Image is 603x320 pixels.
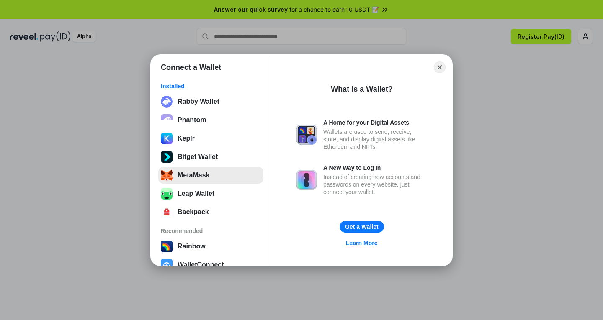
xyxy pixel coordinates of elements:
[178,116,206,124] div: Phantom
[178,98,219,105] div: Rabby Wallet
[323,173,427,196] div: Instead of creating new accounts and passwords on every website, just connect your wallet.
[161,82,261,90] div: Installed
[158,93,263,110] button: Rabby Wallet
[161,188,173,200] img: z+3L+1FxxXUeUMECPaK8gprIwhdlxV+hQdAXuUyJwW6xfJRlUUBFGbLJkqNlJgXjn6ghaAaYmDimBFRMSIqKAGPGvqu25lMm1...
[178,153,218,161] div: Bitget Wallet
[178,261,224,269] div: WalletConnect
[323,164,427,172] div: A New Way to Log In
[323,119,427,126] div: A Home for your Digital Assets
[346,239,377,247] div: Learn More
[158,148,263,165] button: Bitget Wallet
[331,84,392,94] div: What is a Wallet?
[161,259,173,271] img: svg+xml,%3Csvg%20width%3D%2228%22%20height%3D%2228%22%20viewBox%3D%220%200%2028%2028%22%20fill%3D...
[161,133,173,144] img: ByMCUfJCc2WaAAAAAElFTkSuQmCC
[161,151,173,163] img: svg+xml;base64,PHN2ZyB3aWR0aD0iNTEyIiBoZWlnaHQ9IjUxMiIgdmlld0JveD0iMCAwIDUxMiA1MTIiIGZpbGw9Im5vbm...
[158,112,263,128] button: Phantom
[158,167,263,184] button: MetaMask
[161,206,173,218] img: 4BxBxKvl5W07cAAAAASUVORK5CYII=
[296,170,317,190] img: svg+xml,%3Csvg%20xmlns%3D%22http%3A%2F%2Fwww.w3.org%2F2000%2Fsvg%22%20fill%3D%22none%22%20viewBox...
[178,172,209,179] div: MetaMask
[161,114,173,126] img: epq2vO3P5aLWl15yRS7Q49p1fHTx2Sgh99jU3kfXv7cnPATIVQHAx5oQs66JWv3SWEjHOsb3kKgmE5WNBxBId7C8gm8wEgOvz...
[158,130,263,147] button: Keplr
[434,61,446,73] button: Close
[158,256,263,273] button: WalletConnect
[178,243,206,250] div: Rainbow
[341,238,382,248] a: Learn More
[345,223,379,230] div: Get a Wallet
[161,227,261,235] div: Recommended
[340,221,384,233] button: Get a Wallet
[178,135,195,142] div: Keplr
[161,169,173,181] img: svg+xml;base64,PHN2ZyB3aWR0aD0iMzUiIGhlaWdodD0iMzQiIHZpZXdCb3g9IjAgMCAzNSAzNCIgZmlsbD0ibm9uZSIgeG...
[178,208,209,216] div: Backpack
[296,125,317,145] img: svg+xml,%3Csvg%20xmlns%3D%22http%3A%2F%2Fwww.w3.org%2F2000%2Fsvg%22%20fill%3D%22none%22%20viewBox...
[178,190,214,197] div: Leap Wallet
[161,241,173,252] img: svg+xml,%3Csvg%20width%3D%22120%22%20height%3D%22120%22%20viewBox%3D%220%200%20120%20120%22%20fil...
[158,185,263,202] button: Leap Wallet
[158,238,263,255] button: Rainbow
[323,128,427,151] div: Wallets are used to send, receive, store, and display digital assets like Ethereum and NFTs.
[158,204,263,220] button: Backpack
[161,62,221,72] h1: Connect a Wallet
[161,96,173,108] img: svg+xml;base64,PHN2ZyB3aWR0aD0iMzIiIGhlaWdodD0iMzIiIHZpZXdCb3g9IjAgMCAzMiAzMiIgZmlsbD0ibm9uZSIgeG...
